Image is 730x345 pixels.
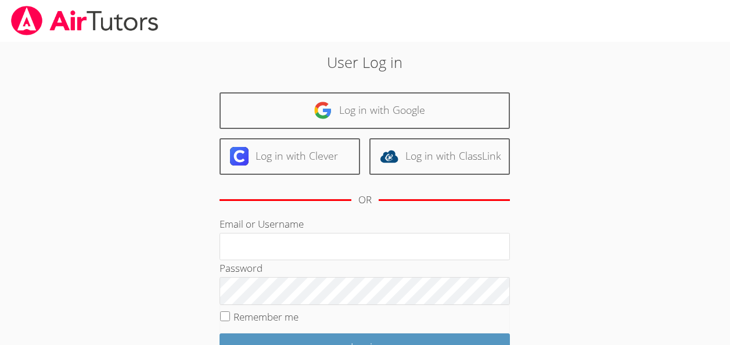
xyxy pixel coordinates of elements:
[220,261,262,275] label: Password
[220,138,360,175] a: Log in with Clever
[168,51,562,73] h2: User Log in
[369,138,510,175] a: Log in with ClassLink
[380,147,398,166] img: classlink-logo-d6bb404cc1216ec64c9a2012d9dc4662098be43eaf13dc465df04b49fa7ab582.svg
[220,92,510,129] a: Log in with Google
[220,217,304,231] label: Email or Username
[230,147,249,166] img: clever-logo-6eab21bc6e7a338710f1a6ff85c0baf02591cd810cc4098c63d3a4b26e2feb20.svg
[10,6,160,35] img: airtutors_banner-c4298cdbf04f3fff15de1276eac7730deb9818008684d7c2e4769d2f7ddbe033.png
[314,101,332,120] img: google-logo-50288ca7cdecda66e5e0955fdab243c47b7ad437acaf1139b6f446037453330a.svg
[358,192,372,209] div: OR
[233,310,299,324] label: Remember me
